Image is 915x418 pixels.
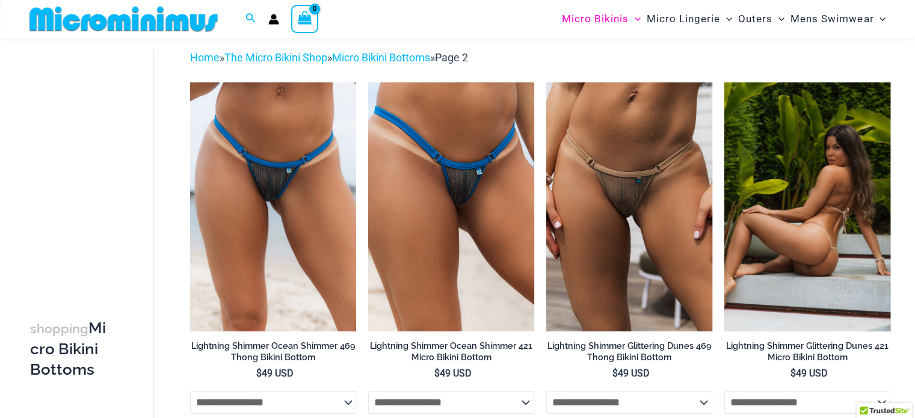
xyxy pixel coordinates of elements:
[30,40,138,281] iframe: TrustedSite Certified
[224,51,327,64] a: The Micro Bikini Shop
[368,82,534,331] a: Lightning Shimmer Ocean Shimmer 421 Micro 01Lightning Shimmer Ocean Shimmer 421 Micro 02Lightning...
[724,82,890,331] a: Lightning Shimmer Glittering Dunes 421 Micro 01Lightning Shimmer Glittering Dunes 317 Tri Top 421...
[546,82,712,331] a: Lightning Shimmer Glittering Dunes 469 Thong 01Lightning Shimmer Glittering Dunes 317 Tri Top 469...
[787,4,889,34] a: Mens SwimwearMenu ToggleMenu Toggle
[873,4,886,34] span: Menu Toggle
[256,367,262,379] span: $
[790,367,828,379] bdi: 49 USD
[562,4,629,34] span: Micro Bikinis
[647,4,720,34] span: Micro Lingerie
[256,367,294,379] bdi: 49 USD
[30,321,88,336] span: shopping
[368,340,534,367] a: Lightning Shimmer Ocean Shimmer 421 Micro Bikini Bottom
[629,4,641,34] span: Menu Toggle
[559,4,644,34] a: Micro BikinisMenu ToggleMenu Toggle
[546,340,712,367] a: Lightning Shimmer Glittering Dunes 469 Thong Bikini Bottom
[612,367,618,379] span: $
[332,51,430,64] a: Micro Bikini Bottoms
[190,340,356,367] a: Lightning Shimmer Ocean Shimmer 469 Thong Bikini Bottom
[434,367,472,379] bdi: 49 USD
[724,82,890,331] img: Lightning Shimmer Glittering Dunes 317 Tri Top 421 Micro 03
[612,367,650,379] bdi: 49 USD
[190,51,220,64] a: Home
[790,367,796,379] span: $
[245,11,256,26] a: Search icon link
[30,318,111,380] h3: Micro Bikini Bottoms
[25,5,223,32] img: MM SHOP LOGO FLAT
[190,51,468,64] span: » » »
[268,14,279,25] a: Account icon link
[190,82,356,331] img: Lightning Shimmer Ocean Shimmer 469 Thong 01
[190,82,356,331] a: Lightning Shimmer Ocean Shimmer 469 Thong 01Lightning Shimmer Ocean Shimmer 469 Thong 02Lightning...
[435,51,468,64] span: Page 2
[772,4,784,34] span: Menu Toggle
[190,340,356,363] h2: Lightning Shimmer Ocean Shimmer 469 Thong Bikini Bottom
[434,367,440,379] span: $
[790,4,873,34] span: Mens Swimwear
[720,4,732,34] span: Menu Toggle
[368,340,534,363] h2: Lightning Shimmer Ocean Shimmer 421 Micro Bikini Bottom
[557,2,891,36] nav: Site Navigation
[724,340,890,367] a: Lightning Shimmer Glittering Dunes 421 Micro Bikini Bottom
[291,5,319,32] a: View Shopping Cart, empty
[546,340,712,363] h2: Lightning Shimmer Glittering Dunes 469 Thong Bikini Bottom
[546,82,712,331] img: Lightning Shimmer Glittering Dunes 469 Thong 01
[738,4,772,34] span: Outers
[724,340,890,363] h2: Lightning Shimmer Glittering Dunes 421 Micro Bikini Bottom
[644,4,735,34] a: Micro LingerieMenu ToggleMenu Toggle
[368,82,534,331] img: Lightning Shimmer Ocean Shimmer 421 Micro 01
[735,4,787,34] a: OutersMenu ToggleMenu Toggle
